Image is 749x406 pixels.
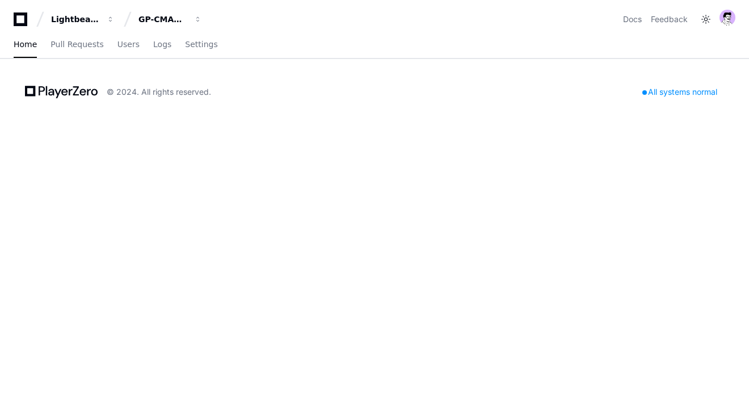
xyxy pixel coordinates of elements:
[47,9,119,30] button: Lightbeam Health
[719,10,735,26] img: avatar
[107,86,211,98] div: © 2024. All rights reserved.
[636,84,724,100] div: All systems normal
[134,9,207,30] button: GP-CMAG-MP2
[153,32,171,58] a: Logs
[623,14,642,25] a: Docs
[117,32,140,58] a: Users
[51,14,100,25] div: Lightbeam Health
[185,41,217,48] span: Settings
[14,32,37,58] a: Home
[117,41,140,48] span: Users
[51,41,103,48] span: Pull Requests
[14,41,37,48] span: Home
[153,41,171,48] span: Logs
[651,14,688,25] button: Feedback
[185,32,217,58] a: Settings
[51,32,103,58] a: Pull Requests
[138,14,187,25] div: GP-CMAG-MP2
